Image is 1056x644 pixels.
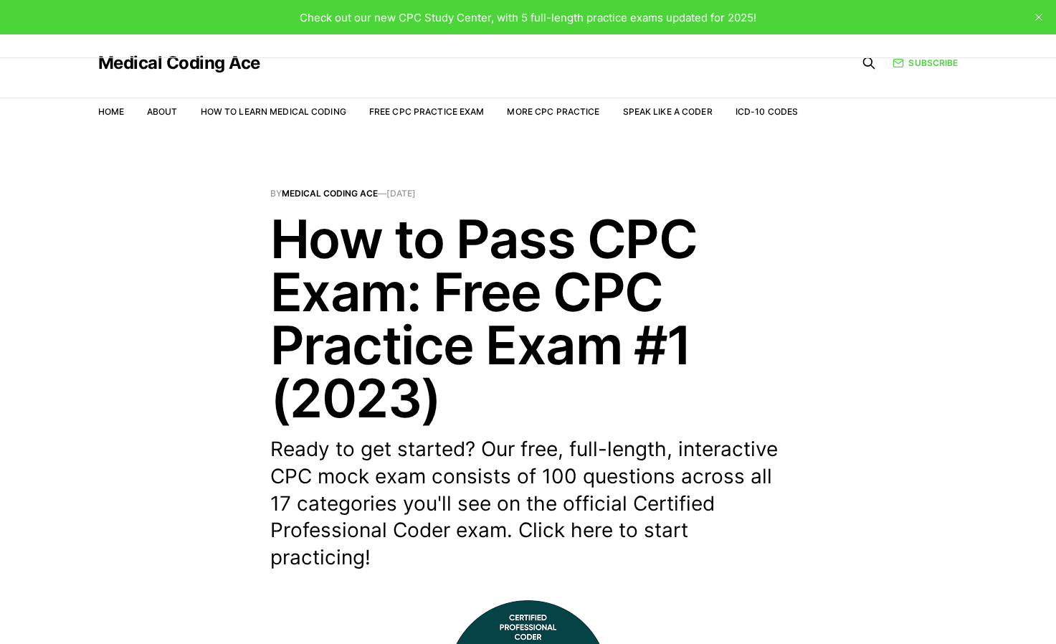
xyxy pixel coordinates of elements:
a: About [147,106,178,117]
a: Home [98,106,124,117]
a: How to Learn Medical Coding [201,106,346,117]
a: More CPC Practice [507,106,599,117]
a: Medical Coding Ace [282,188,378,199]
p: Ready to get started? Our free, full-length, interactive CPC mock exam consists of 100 questions ... [270,436,786,572]
h1: How to Pass CPC Exam: Free CPC Practice Exam #1 (2023) [270,212,786,425]
span: By — [270,189,786,198]
a: ICD-10 Codes [736,106,798,117]
a: Speak Like a Coder [623,106,713,117]
a: Free CPC Practice Exam [369,106,485,117]
a: Medical Coding Ace [98,55,260,72]
button: close [1027,6,1050,29]
span: Check out our new CPC Study Center, with 5 full-length practice exams updated for 2025! [300,11,756,24]
time: [DATE] [386,188,416,199]
a: Subscribe [893,56,958,70]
